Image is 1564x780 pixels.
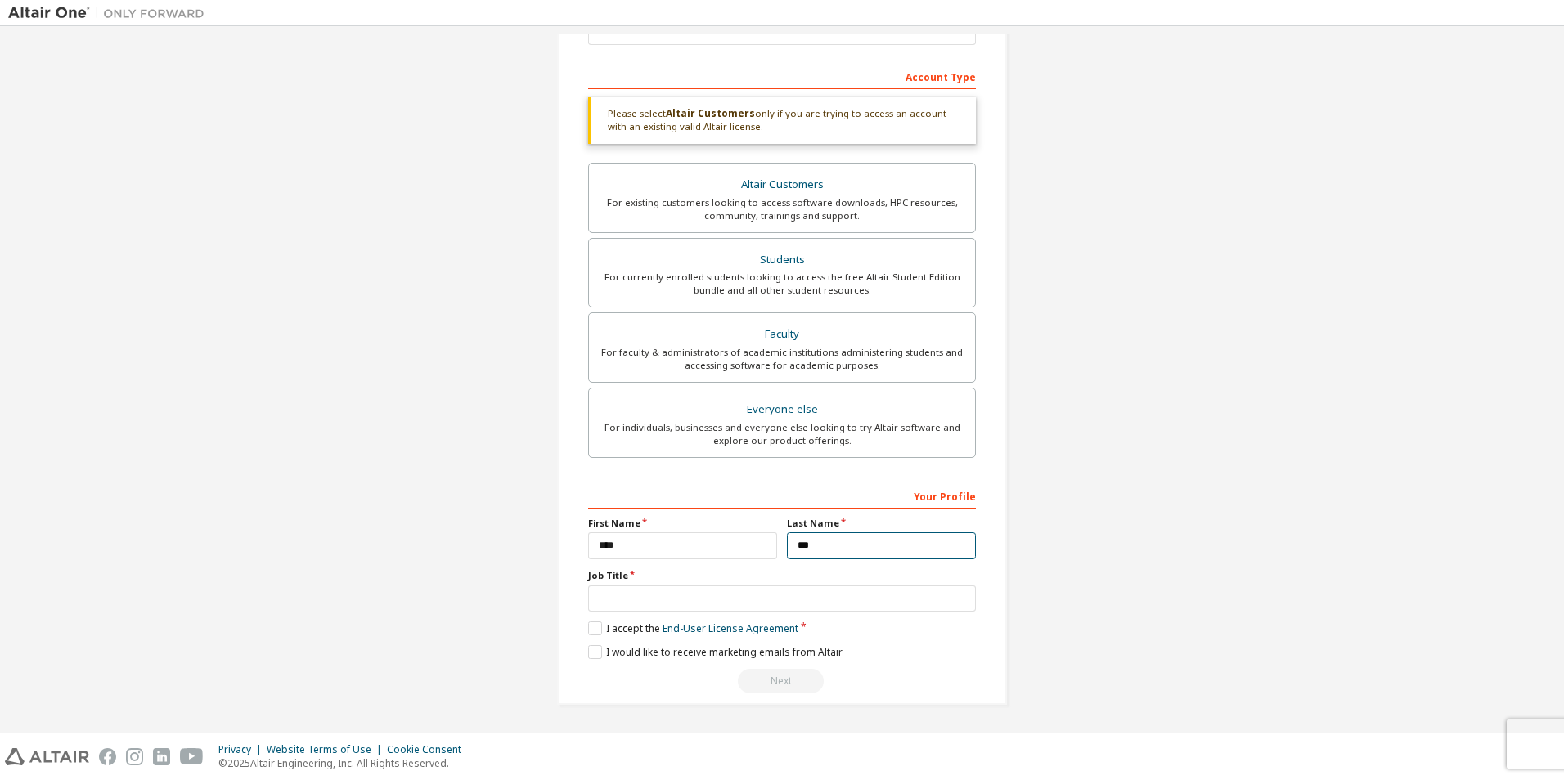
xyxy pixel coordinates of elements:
div: Your Profile [588,482,976,509]
div: Account Type [588,63,976,89]
label: I would like to receive marketing emails from Altair [588,645,843,659]
div: Cookie Consent [387,743,471,756]
div: Website Terms of Use [267,743,387,756]
div: For faculty & administrators of academic institutions administering students and accessing softwa... [599,346,965,372]
label: Job Title [588,569,976,582]
div: Faculty [599,323,965,346]
label: Last Name [787,517,976,530]
p: © 2025 Altair Engineering, Inc. All Rights Reserved. [218,756,471,770]
label: First Name [588,517,777,530]
div: For currently enrolled students looking to access the free Altair Student Edition bundle and all ... [599,271,965,297]
div: Everyone else [599,398,965,421]
img: youtube.svg [180,748,204,765]
img: altair_logo.svg [5,748,89,765]
a: End-User License Agreement [663,621,798,635]
div: Altair Customers [599,173,965,196]
div: Please select only if you are trying to access an account with an existing valid Altair license. [588,97,976,144]
div: For existing customers looking to access software downloads, HPC resources, community, trainings ... [599,196,965,222]
div: Students [599,249,965,271]
b: Altair Customers [666,106,755,120]
div: Read and acccept EULA to continue [588,669,976,693]
img: linkedin.svg [153,748,170,765]
img: instagram.svg [126,748,143,765]
img: facebook.svg [99,748,116,765]
div: For individuals, businesses and everyone else looking to try Altair software and explore our prod... [599,421,965,447]
label: I accept the [588,621,798,635]
div: Privacy [218,743,267,756]
img: Altair One [8,5,213,21]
